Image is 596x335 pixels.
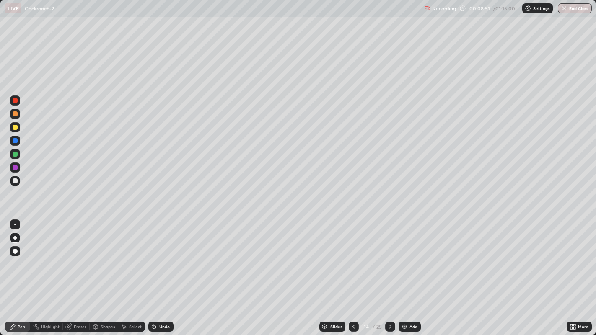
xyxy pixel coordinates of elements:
[8,5,19,12] p: LIVE
[372,324,375,329] div: /
[41,325,60,329] div: Highlight
[525,5,531,12] img: class-settings-icons
[18,325,25,329] div: Pen
[578,325,588,329] div: More
[433,5,456,12] p: Recording
[561,5,567,12] img: end-class-cross
[533,6,549,10] p: Settings
[74,325,86,329] div: Eraser
[101,325,115,329] div: Shapes
[129,325,142,329] div: Select
[362,324,371,329] div: 14
[409,325,417,329] div: Add
[376,323,382,330] div: 25
[25,5,54,12] p: Cockroach-2
[558,3,592,13] button: End Class
[424,5,431,12] img: recording.375f2c34.svg
[401,323,408,330] img: add-slide-button
[330,325,342,329] div: Slides
[159,325,170,329] div: Undo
